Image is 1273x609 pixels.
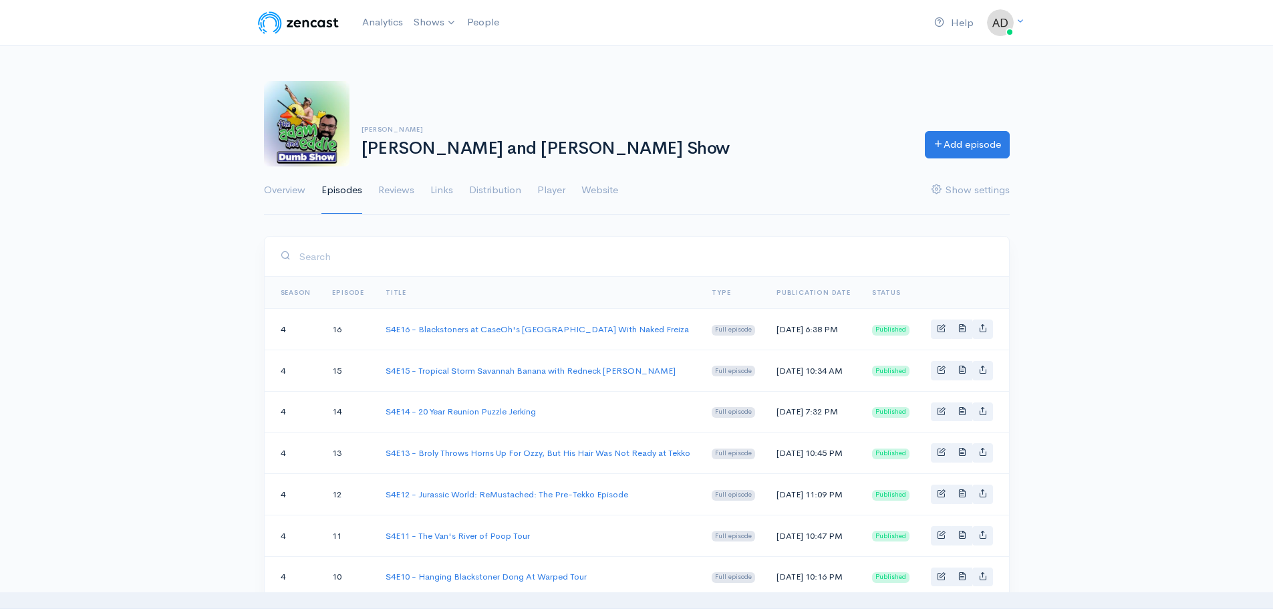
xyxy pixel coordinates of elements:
[265,350,322,391] td: 4
[931,320,993,339] div: Basic example
[925,131,1010,158] a: Add episode
[265,515,322,556] td: 4
[766,309,861,350] td: [DATE] 6:38 PM
[712,490,755,501] span: Full episode
[321,166,362,215] a: Episodes
[386,406,536,417] a: S4E14 - 20 Year Reunion Puzzle Jerking
[430,166,453,215] a: Links
[766,433,861,474] td: [DATE] 10:45 PM
[712,572,755,583] span: Full episode
[281,288,311,297] a: Season
[321,309,375,350] td: 16
[357,8,408,37] a: Analytics
[931,402,993,422] div: Basic example
[937,489,946,497] span: Edit episode
[972,568,993,587] a: Share episode
[766,515,861,556] td: [DATE] 10:47 PM
[362,139,909,158] h1: [PERSON_NAME] and [PERSON_NAME] Show
[766,391,861,433] td: [DATE] 7:32 PM
[972,443,993,463] a: Share episode
[766,350,861,391] td: [DATE] 10:34 AM
[929,9,979,37] a: Help
[766,556,861,598] td: [DATE] 10:16 PM
[958,530,966,539] span: Episode transcription
[712,366,755,376] span: Full episode
[937,365,946,374] span: Edit episode
[712,288,730,297] a: Type
[386,288,406,297] a: Title
[321,556,375,598] td: 10
[264,166,305,215] a: Overview
[931,361,993,380] div: Basic example
[712,449,755,459] span: Full episode
[265,433,322,474] td: 4
[537,166,565,215] a: Player
[931,526,993,545] div: Basic example
[712,531,755,541] span: Full episode
[265,556,322,598] td: 4
[386,530,530,541] a: S4E11 - The Van's River of Poop Tour
[265,474,322,515] td: 4
[958,406,966,415] span: Episode transcription
[872,407,909,418] span: Published
[872,490,909,501] span: Published
[386,489,628,500] a: S4E12 - Jurassic World: ReMustached: The Pre-Tekko Episode
[958,365,966,374] span: Episode transcription
[332,288,364,297] a: Episode
[972,402,993,422] a: Share episode
[321,391,375,433] td: 14
[581,166,618,215] a: Website
[386,447,690,459] a: S4E13 - Broly Throws Horns Up For Ozzy, But His Hair Was Not Ready at Tekko
[256,9,341,36] img: ZenCast Logo
[321,515,375,556] td: 11
[958,572,966,580] span: Episode transcription
[872,325,909,336] span: Published
[386,324,689,335] a: S4E16 - Blackstoners at CaseOh's [GEOGRAPHIC_DATA] With Naked Freiza
[972,361,993,380] a: Share episode
[776,288,851,297] a: Publication date
[937,447,946,456] span: Edit episode
[872,572,909,583] span: Published
[872,531,909,541] span: Published
[937,324,946,332] span: Edit episode
[265,309,322,350] td: 4
[931,568,993,587] div: Basic example
[321,433,375,474] td: 13
[299,243,993,270] input: Search
[958,447,966,456] span: Episode transcription
[872,449,909,459] span: Published
[958,489,966,497] span: Episode transcription
[265,391,322,433] td: 4
[766,474,861,515] td: [DATE] 11:09 PM
[937,530,946,539] span: Edit episode
[386,365,676,376] a: S4E15 - Tropical Storm Savannah Banana with Redneck [PERSON_NAME]
[378,166,414,215] a: Reviews
[931,443,993,463] div: Basic example
[931,485,993,504] div: Basic example
[958,324,966,332] span: Episode transcription
[321,350,375,391] td: 15
[972,485,993,504] a: Share episode
[386,571,587,582] a: S4E10 - Hanging Blackstoner Dong At Warped Tour
[972,526,993,545] a: Share episode
[932,166,1010,215] a: Show settings
[937,572,946,580] span: Edit episode
[972,320,993,339] a: Share episode
[987,9,1014,36] img: ...
[712,407,755,418] span: Full episode
[712,325,755,336] span: Full episode
[872,288,901,297] span: Status
[469,166,521,215] a: Distribution
[362,126,909,133] h6: [PERSON_NAME]
[937,406,946,415] span: Edit episode
[408,8,462,37] a: Shows
[462,8,505,37] a: People
[321,474,375,515] td: 12
[872,366,909,376] span: Published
